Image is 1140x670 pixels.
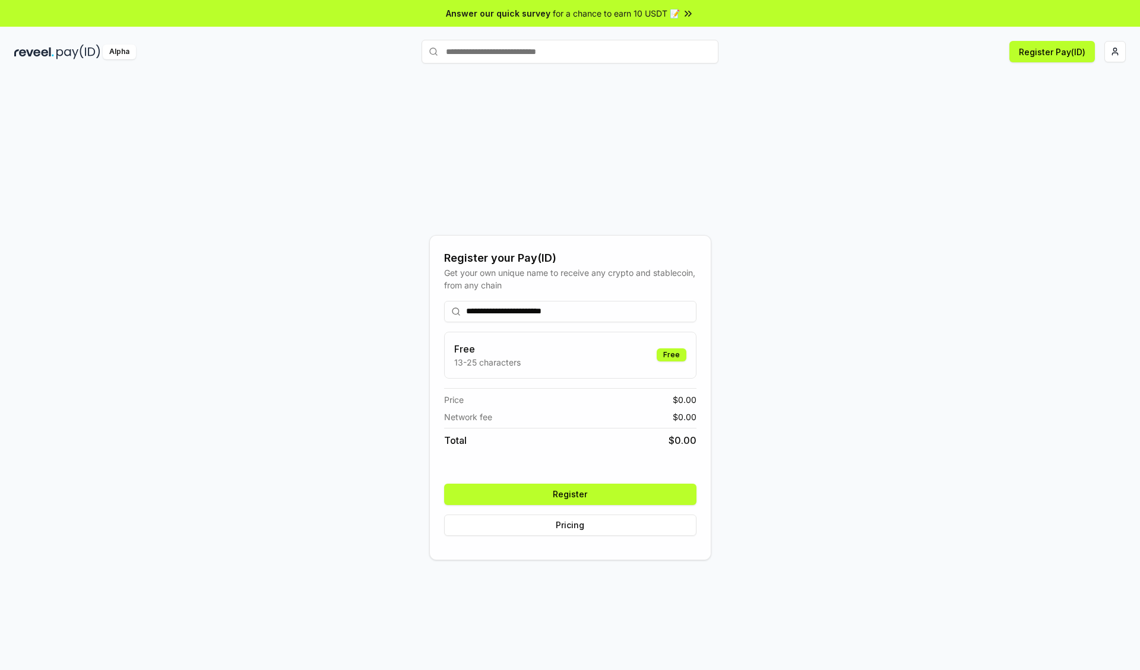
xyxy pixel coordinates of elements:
[553,7,680,20] span: for a chance to earn 10 USDT 📝
[444,266,696,291] div: Get your own unique name to receive any crypto and stablecoin, from any chain
[444,515,696,536] button: Pricing
[103,45,136,59] div: Alpha
[444,250,696,266] div: Register your Pay(ID)
[56,45,100,59] img: pay_id
[673,411,696,423] span: $ 0.00
[14,45,54,59] img: reveel_dark
[454,342,521,356] h3: Free
[444,484,696,505] button: Register
[1009,41,1095,62] button: Register Pay(ID)
[454,356,521,369] p: 13-25 characters
[669,433,696,447] span: $ 0.00
[673,393,696,406] span: $ 0.00
[444,411,492,423] span: Network fee
[444,393,464,406] span: Price
[446,7,550,20] span: Answer our quick survey
[657,348,686,361] div: Free
[444,433,467,447] span: Total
